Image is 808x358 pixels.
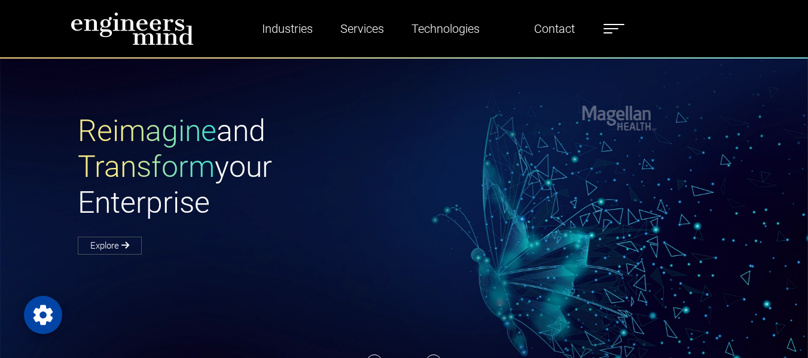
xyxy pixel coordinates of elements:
a: Explore [78,237,142,255]
span: Transform [78,149,215,184]
span: Reimagine [78,114,217,148]
a: Industries [257,15,318,42]
h1: and your Enterprise [78,113,404,221]
a: Services [336,15,389,42]
a: Contact [529,15,580,42]
a: Technologies [407,15,484,42]
img: logo [71,12,194,45]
